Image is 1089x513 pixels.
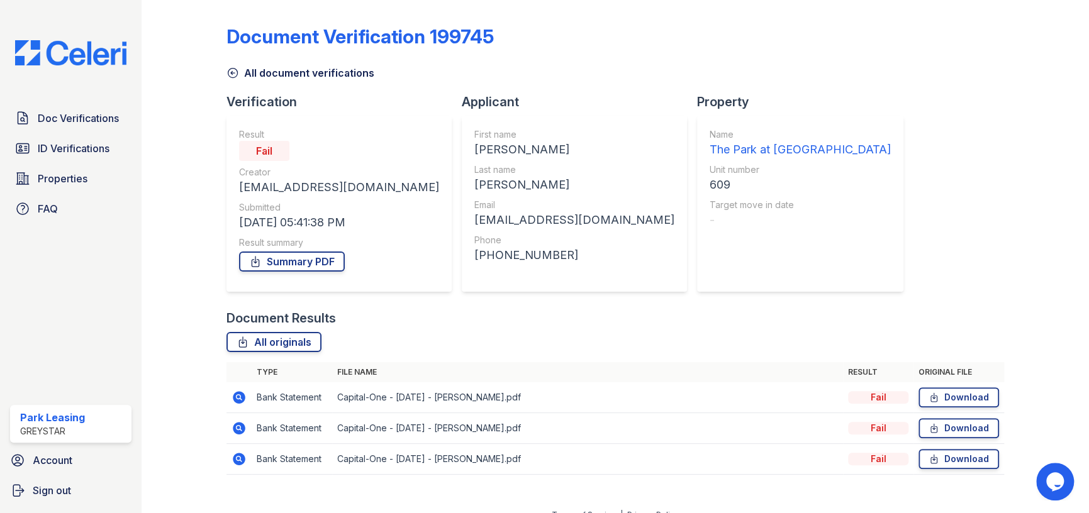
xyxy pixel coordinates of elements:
div: Unit number [710,163,891,176]
div: Result summary [239,236,439,249]
div: Park Leasing [20,410,85,425]
a: FAQ [10,196,131,221]
td: Bank Statement [252,413,332,444]
div: Fail [848,453,908,465]
div: Result [239,128,439,141]
div: Property [697,93,913,111]
th: Original file [913,362,1004,382]
a: Name The Park at [GEOGRAPHIC_DATA] [710,128,891,158]
a: Download [919,387,999,407]
a: Download [919,418,999,438]
th: File name [332,362,843,382]
div: Name [710,128,891,141]
div: Phone [474,234,674,246]
span: FAQ [38,201,58,216]
img: CE_Logo_Blue-a8612792a0a2168367f1c8372b55b34899dd931a85d93a1a3d3e32e68fde9ad4.png [5,40,137,65]
div: Submitted [239,201,439,214]
span: Properties [38,171,87,186]
td: Bank Statement [252,444,332,475]
span: ID Verifications [38,141,109,156]
div: - [710,211,891,229]
a: Download [919,449,999,469]
div: Last name [474,163,674,176]
div: Fail [848,422,908,434]
div: Creator [239,166,439,179]
a: All document verifications [226,65,374,80]
a: ID Verifications [10,136,131,161]
a: Properties [10,166,131,191]
a: All originals [226,332,321,352]
div: First name [474,128,674,141]
td: Capital-One - [DATE] - [PERSON_NAME].pdf [332,382,843,413]
a: Sign out [5,478,137,503]
div: [PERSON_NAME] [474,176,674,194]
div: Document Verification 199745 [226,25,494,48]
div: 609 [710,176,891,194]
div: Fail [848,391,908,404]
th: Type [252,362,332,382]
th: Result [843,362,913,382]
td: Capital-One - [DATE] - [PERSON_NAME].pdf [332,444,843,475]
a: Account [5,448,137,473]
span: Sign out [33,483,71,498]
div: [DATE] 05:41:38 PM [239,214,439,231]
div: The Park at [GEOGRAPHIC_DATA] [710,141,891,158]
div: Target move in date [710,199,891,211]
div: Document Results [226,309,336,327]
div: Fail [239,141,289,161]
div: [PERSON_NAME] [474,141,674,158]
div: Greystar [20,425,85,438]
td: Capital-One - [DATE] - [PERSON_NAME].pdf [332,413,843,444]
iframe: chat widget [1036,463,1076,500]
div: Email [474,199,674,211]
div: [PHONE_NUMBER] [474,246,674,264]
td: Bank Statement [252,382,332,413]
div: Verification [226,93,462,111]
a: Doc Verifications [10,106,131,131]
a: Summary PDF [239,251,345,272]
span: Doc Verifications [38,111,119,126]
div: Applicant [462,93,697,111]
div: [EMAIL_ADDRESS][DOMAIN_NAME] [474,211,674,229]
div: [EMAIL_ADDRESS][DOMAIN_NAME] [239,179,439,196]
span: Account [33,453,72,468]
